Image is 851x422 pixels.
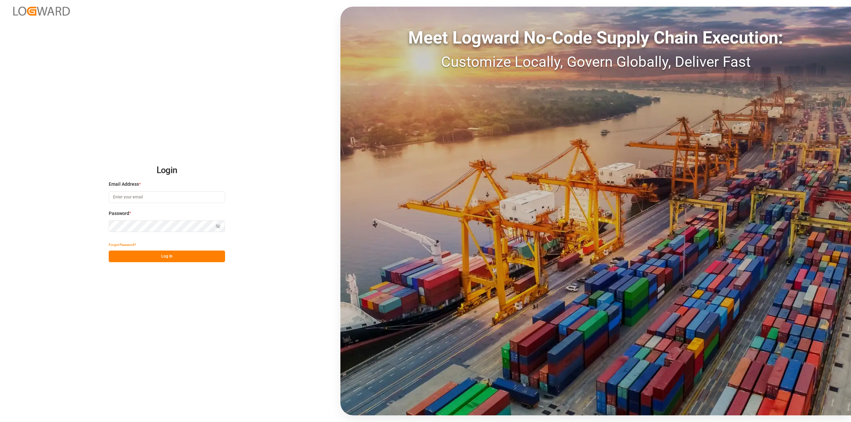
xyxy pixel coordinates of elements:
h2: Login [109,160,225,181]
button: Log In [109,251,225,262]
img: Logward_new_orange.png [13,7,70,16]
span: Email Address [109,181,139,188]
span: Password [109,210,129,217]
div: Customize Locally, Govern Globally, Deliver Fast [340,51,851,73]
button: Forgot Password? [109,239,136,251]
div: Meet Logward No-Code Supply Chain Execution: [340,25,851,51]
input: Enter your email [109,191,225,203]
